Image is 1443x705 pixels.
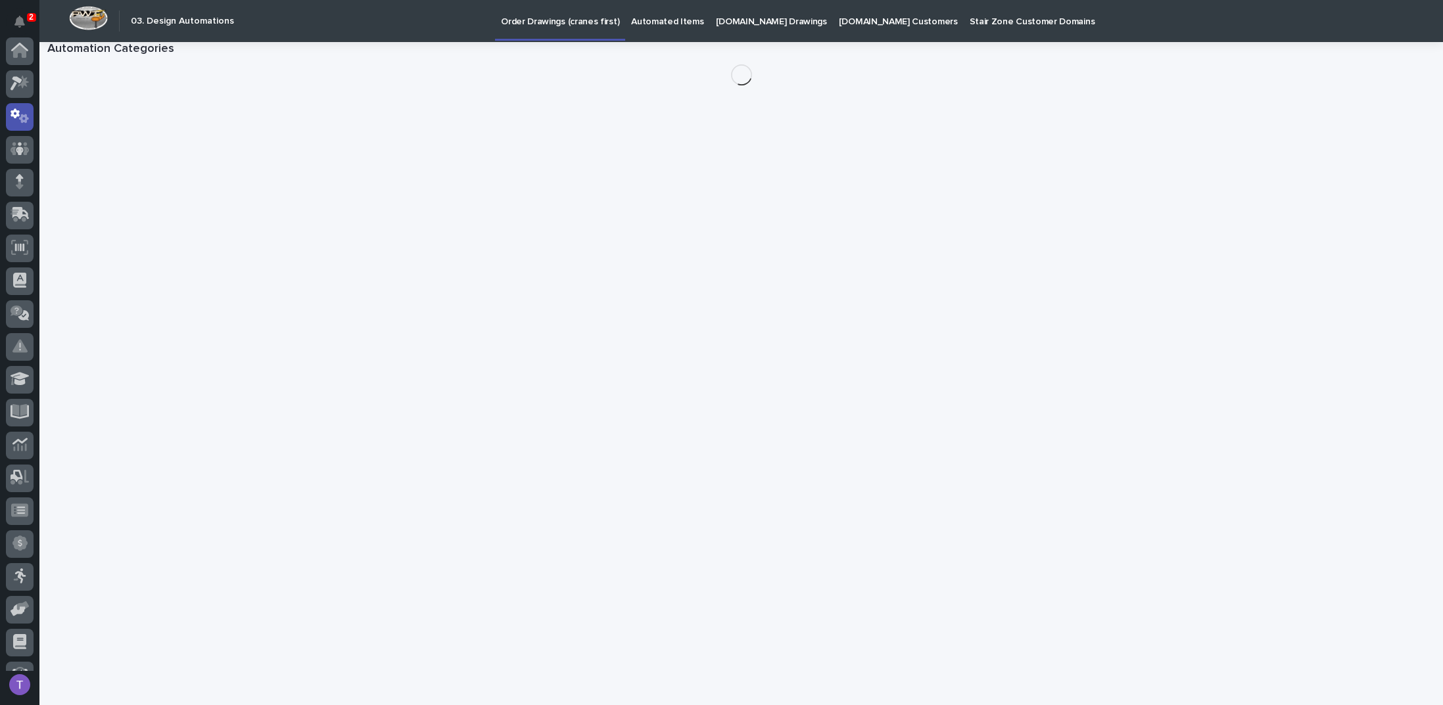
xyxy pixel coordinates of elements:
h1: Automation Categories [47,42,1435,57]
button: users-avatar [6,671,34,698]
h2: 03. Design Automations [131,16,234,27]
img: Workspace Logo [69,6,108,30]
p: 2 [29,12,34,22]
button: Notifications [6,8,34,35]
div: Notifications2 [16,16,34,37]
